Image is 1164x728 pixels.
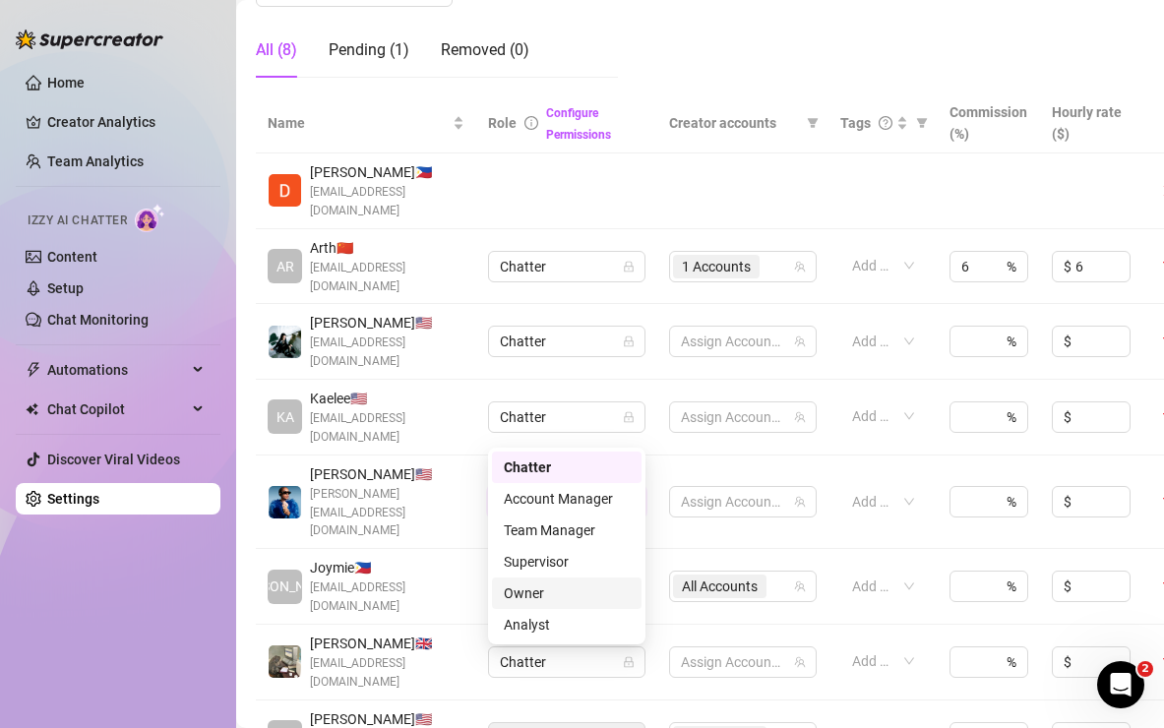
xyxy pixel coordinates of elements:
[912,108,932,138] span: filter
[807,117,819,129] span: filter
[794,580,806,592] span: team
[26,362,41,378] span: thunderbolt
[500,327,634,356] span: Chatter
[310,633,464,654] span: [PERSON_NAME] 🇬🇧
[441,38,529,62] div: Removed (0)
[500,402,634,432] span: Chatter
[492,452,642,483] div: Chatter
[268,112,449,134] span: Name
[310,463,464,485] span: [PERSON_NAME] 🇺🇸
[47,312,149,328] a: Chat Monitoring
[16,30,163,49] img: logo-BBDzfeDw.svg
[803,108,823,138] span: filter
[492,609,642,640] div: Analyst
[682,576,758,597] span: All Accounts
[310,161,464,183] span: [PERSON_NAME] 🇵🇭
[135,204,165,232] img: AI Chatter
[500,647,634,677] span: Chatter
[276,406,294,428] span: KA
[310,334,464,371] span: [EMAIL_ADDRESS][DOMAIN_NAME]
[669,112,799,134] span: Creator accounts
[504,519,630,541] div: Team Manager
[256,38,297,62] div: All (8)
[1040,93,1142,153] th: Hourly rate ($)
[269,486,301,518] img: DEMI CABRERA
[310,312,464,334] span: [PERSON_NAME] 🇺🇸
[794,656,806,668] span: team
[623,335,635,347] span: lock
[47,249,97,265] a: Content
[794,261,806,273] span: team
[310,409,464,447] span: [EMAIL_ADDRESS][DOMAIN_NAME]
[47,75,85,91] a: Home
[47,452,180,467] a: Discover Viral Videos
[47,491,99,507] a: Settings
[524,116,538,130] span: info-circle
[492,515,642,546] div: Team Manager
[916,117,928,129] span: filter
[26,402,38,416] img: Chat Copilot
[47,354,187,386] span: Automations
[269,326,301,358] img: Kara Aguilera
[504,614,630,636] div: Analyst
[504,582,630,604] div: Owner
[504,551,630,573] div: Supervisor
[673,255,760,278] span: 1 Accounts
[310,654,464,692] span: [EMAIL_ADDRESS][DOMAIN_NAME]
[28,212,127,230] span: Izzy AI Chatter
[623,411,635,423] span: lock
[310,557,464,578] span: Joymie 🇵🇭
[504,488,630,510] div: Account Manager
[504,456,630,478] div: Chatter
[840,112,871,134] span: Tags
[310,183,464,220] span: [EMAIL_ADDRESS][DOMAIN_NAME]
[673,575,766,598] span: All Accounts
[794,335,806,347] span: team
[232,576,337,597] span: [PERSON_NAME]
[623,261,635,273] span: lock
[546,106,611,142] a: Configure Permissions
[47,394,187,425] span: Chat Copilot
[310,578,464,616] span: [EMAIL_ADDRESS][DOMAIN_NAME]
[329,38,409,62] div: Pending (1)
[682,256,751,277] span: 1 Accounts
[310,259,464,296] span: [EMAIL_ADDRESS][DOMAIN_NAME]
[794,496,806,508] span: team
[47,153,144,169] a: Team Analytics
[794,411,806,423] span: team
[879,116,892,130] span: question-circle
[310,485,464,541] span: [PERSON_NAME][EMAIL_ADDRESS][DOMAIN_NAME]
[938,93,1040,153] th: Commission (%)
[47,106,205,138] a: Creator Analytics
[623,656,635,668] span: lock
[1097,661,1144,708] iframe: Intercom live chat
[310,237,464,259] span: Arth 🇨🇳
[269,645,301,678] img: claudia heflin
[492,483,642,515] div: Account Manager
[269,174,301,207] img: Dan Anton Soriano
[256,93,476,153] th: Name
[1137,661,1153,677] span: 2
[492,577,642,609] div: Owner
[488,115,517,131] span: Role
[500,252,634,281] span: Chatter
[47,280,84,296] a: Setup
[276,256,294,277] span: AR
[310,388,464,409] span: Kaelee 🇺🇸
[492,546,642,577] div: Supervisor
